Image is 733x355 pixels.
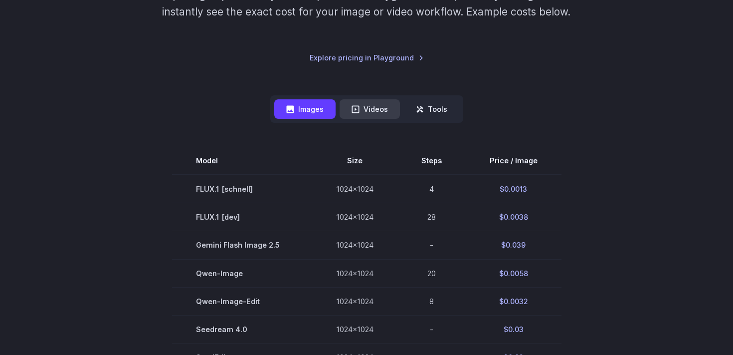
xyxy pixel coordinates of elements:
td: 4 [397,175,466,203]
button: Videos [340,99,400,119]
td: 1024x1024 [312,315,397,343]
td: FLUX.1 [dev] [172,203,312,231]
td: 20 [397,259,466,287]
td: 1024x1024 [312,287,397,315]
td: $0.039 [466,231,561,259]
td: 1024x1024 [312,259,397,287]
span: Gemini Flash Image 2.5 [196,239,288,251]
th: Price / Image [466,147,561,175]
td: - [397,315,466,343]
td: Qwen-Image [172,259,312,287]
th: Size [312,147,397,175]
a: Explore pricing in Playground [310,52,424,63]
td: 28 [397,203,466,231]
td: 1024x1024 [312,175,397,203]
td: 8 [397,287,466,315]
td: $0.0058 [466,259,561,287]
td: 1024x1024 [312,231,397,259]
td: - [397,231,466,259]
td: Qwen-Image-Edit [172,287,312,315]
td: FLUX.1 [schnell] [172,175,312,203]
td: 1024x1024 [312,203,397,231]
button: Tools [404,99,459,119]
button: Images [274,99,336,119]
td: Seedream 4.0 [172,315,312,343]
td: $0.0032 [466,287,561,315]
td: $0.0038 [466,203,561,231]
td: $0.03 [466,315,561,343]
th: Model [172,147,312,175]
th: Steps [397,147,466,175]
td: $0.0013 [466,175,561,203]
